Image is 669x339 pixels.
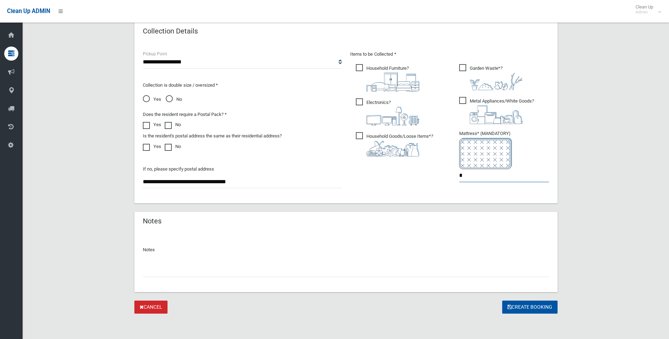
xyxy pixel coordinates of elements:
span: Household Goods/Loose Items* [356,132,433,156]
img: e7408bece873d2c1783593a074e5cb2f.png [459,138,512,169]
label: Is the resident's postal address the same as their residential address? [143,132,282,140]
i: ? [470,66,523,90]
span: Clean Up [632,4,660,15]
img: b13cc3517677393f34c0a387616ef184.png [366,141,419,156]
img: aa9efdbe659d29b613fca23ba79d85cb.png [366,73,419,92]
label: No [165,142,181,151]
header: Notes [134,214,170,228]
label: If no, please specify postal address [143,165,214,173]
img: 36c1b0289cb1767239cdd3de9e694f19.png [470,105,523,124]
i: ? [366,134,433,156]
button: Create Booking [502,301,558,314]
label: Yes [143,121,161,129]
i: ? [470,98,534,124]
span: Yes [143,95,161,104]
a: Cancel [134,301,168,314]
i: ? [366,100,419,125]
small: Admin [635,10,653,15]
header: Collection Details [134,24,206,38]
span: Metal Appliances/White Goods [459,97,534,124]
span: Household Furniture [356,64,419,92]
span: Mattress* (MANDATORY) [459,131,549,169]
span: No [166,95,182,104]
label: No [165,121,181,129]
p: Collection is double size / oversized * [143,81,342,90]
label: Does the resident require a Postal Pack? * [143,110,227,119]
span: Garden Waste* [459,64,523,90]
img: 394712a680b73dbc3d2a6a3a7ffe5a07.png [366,107,419,125]
p: Notes [143,246,549,254]
img: 4fd8a5c772b2c999c83690221e5242e0.png [470,73,523,90]
span: Clean Up ADMIN [7,8,50,14]
p: Items to be Collected * [350,50,549,58]
span: Electronics [356,98,419,125]
label: Yes [143,142,161,151]
i: ? [366,66,419,92]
